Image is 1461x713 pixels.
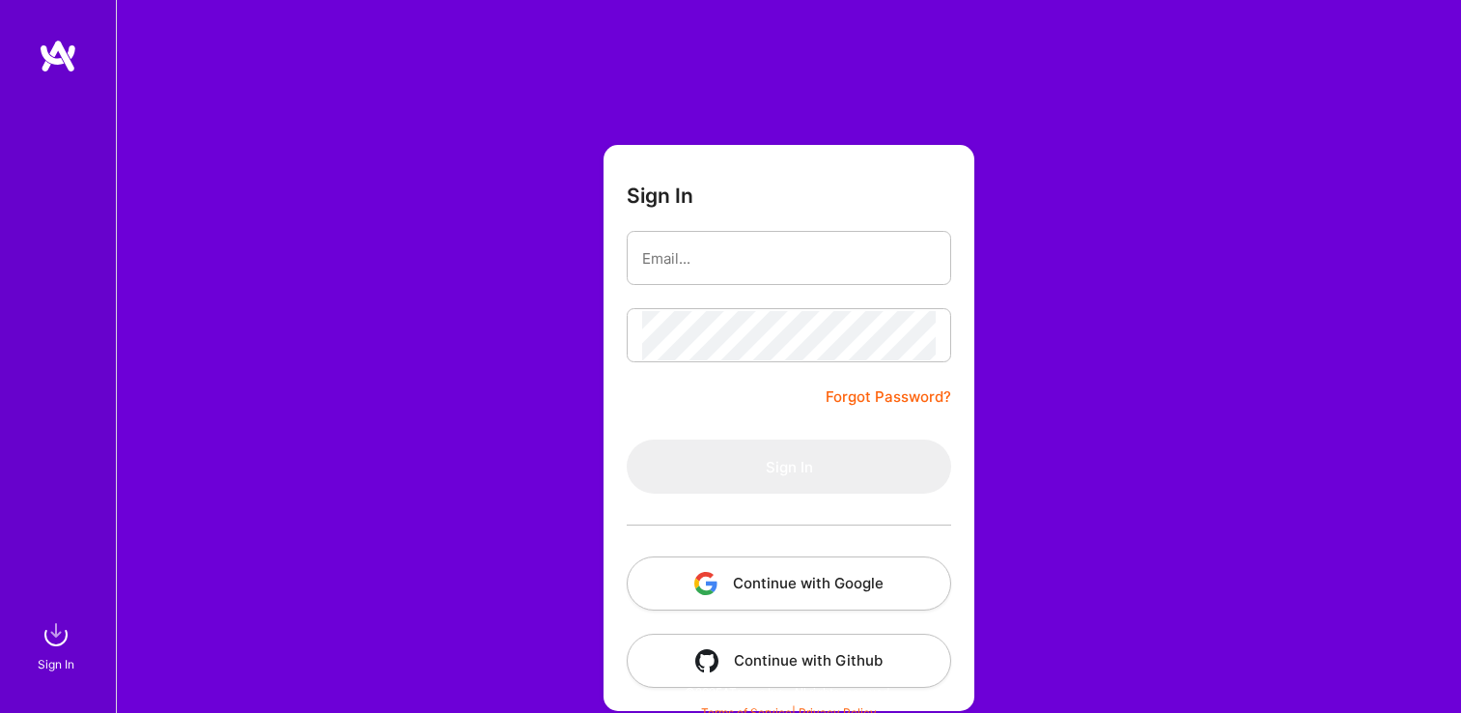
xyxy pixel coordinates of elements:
div: Sign In [38,654,74,674]
h3: Sign In [627,184,693,208]
button: Sign In [627,440,951,494]
input: Email... [642,234,936,283]
img: logo [39,39,77,73]
a: sign inSign In [41,615,75,674]
a: Forgot Password? [826,385,951,409]
img: sign in [37,615,75,654]
img: icon [694,572,717,595]
button: Continue with Github [627,634,951,688]
button: Continue with Google [627,556,951,611]
img: icon [695,649,718,672]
